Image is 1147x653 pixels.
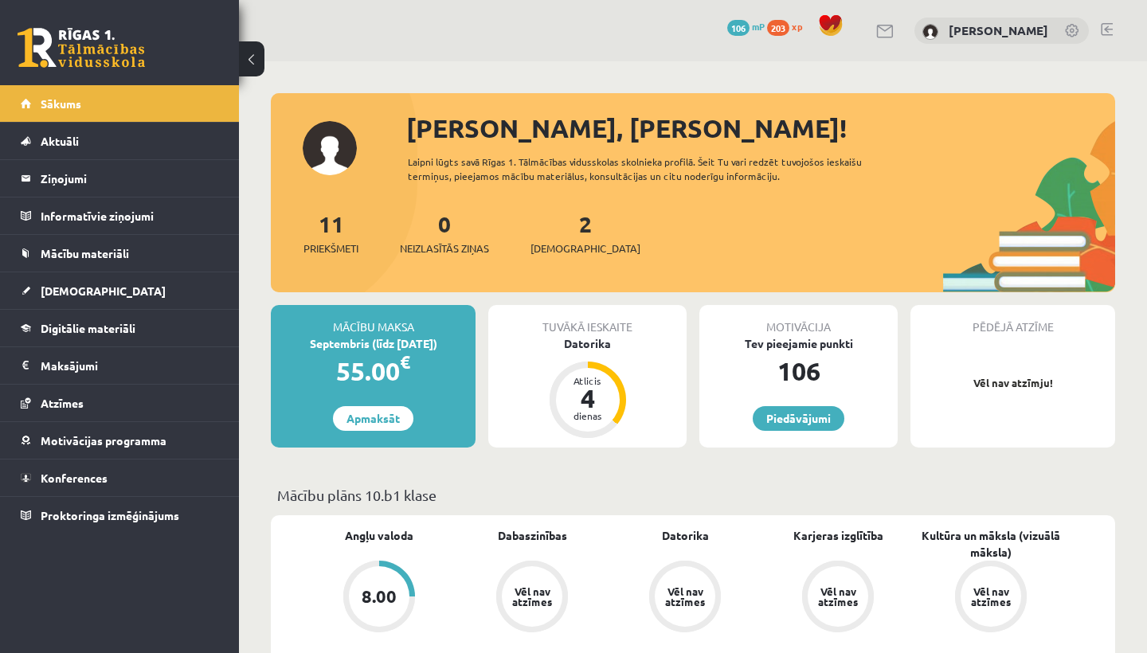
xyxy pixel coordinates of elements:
[498,527,567,544] a: Dabaszinības
[488,305,687,335] div: Tuvākā ieskaite
[918,375,1107,391] p: Vēl nav atzīmju!
[362,588,397,605] div: 8.00
[303,240,358,256] span: Priekšmeti
[752,20,765,33] span: mP
[910,305,1115,335] div: Pēdējā atzīme
[408,154,914,183] div: Laipni lūgts savā Rīgas 1. Tālmācības vidusskolas skolnieka profilā. Šeit Tu vari redzēt tuvojošo...
[727,20,765,33] a: 106 mP
[41,160,219,197] legend: Ziņojumi
[400,240,489,256] span: Neizlasītās ziņas
[761,561,914,635] a: Vēl nav atzīmes
[662,527,709,544] a: Datorika
[767,20,810,33] a: 203 xp
[21,160,219,197] a: Ziņojumi
[277,484,1109,506] p: Mācību plāns 10.b1 klase
[21,385,219,421] a: Atzīmes
[699,305,898,335] div: Motivācija
[510,586,554,607] div: Vēl nav atzīmes
[21,123,219,159] a: Aktuāli
[41,96,81,111] span: Sākums
[21,422,219,459] a: Motivācijas programma
[41,134,79,148] span: Aktuāli
[41,347,219,384] legend: Maksājumi
[488,335,687,352] div: Datorika
[663,586,707,607] div: Vēl nav atzīmes
[816,586,860,607] div: Vēl nav atzīmes
[41,283,166,298] span: [DEMOGRAPHIC_DATA]
[914,527,1067,561] a: Kultūra un māksla (vizuālā māksla)
[303,209,358,256] a: 11Priekšmeti
[699,335,898,352] div: Tev pieejamie punkti
[792,20,802,33] span: xp
[609,561,761,635] a: Vēl nav atzīmes
[21,272,219,309] a: [DEMOGRAPHIC_DATA]
[793,527,883,544] a: Karjeras izglītība
[400,350,410,373] span: €
[753,406,844,431] a: Piedāvājumi
[767,20,789,36] span: 203
[21,310,219,346] a: Digitālie materiāli
[400,209,489,256] a: 0Neizlasītās ziņas
[922,24,938,40] img: Kristers Caune
[41,321,135,335] span: Digitālie materiāli
[564,376,612,385] div: Atlicis
[41,471,108,485] span: Konferences
[41,246,129,260] span: Mācību materiāli
[333,406,413,431] a: Apmaksāt
[564,411,612,420] div: dienas
[21,85,219,122] a: Sākums
[406,109,1115,147] div: [PERSON_NAME], [PERSON_NAME]!
[21,235,219,272] a: Mācību materiāli
[456,561,609,635] a: Vēl nav atzīmes
[530,209,640,256] a: 2[DEMOGRAPHIC_DATA]
[271,352,476,390] div: 55.00
[530,240,640,256] span: [DEMOGRAPHIC_DATA]
[21,347,219,384] a: Maksājumi
[41,396,84,410] span: Atzīmes
[41,433,166,448] span: Motivācijas programma
[727,20,750,36] span: 106
[18,28,145,68] a: Rīgas 1. Tālmācības vidusskola
[21,459,219,496] a: Konferences
[21,497,219,534] a: Proktoringa izmēģinājums
[949,22,1048,38] a: [PERSON_NAME]
[564,385,612,411] div: 4
[21,197,219,234] a: Informatīvie ziņojumi
[969,586,1013,607] div: Vēl nav atzīmes
[303,561,456,635] a: 8.00
[699,352,898,390] div: 106
[488,335,687,440] a: Datorika Atlicis 4 dienas
[41,197,219,234] legend: Informatīvie ziņojumi
[914,561,1067,635] a: Vēl nav atzīmes
[41,508,179,522] span: Proktoringa izmēģinājums
[271,305,476,335] div: Mācību maksa
[271,335,476,352] div: Septembris (līdz [DATE])
[345,527,413,544] a: Angļu valoda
